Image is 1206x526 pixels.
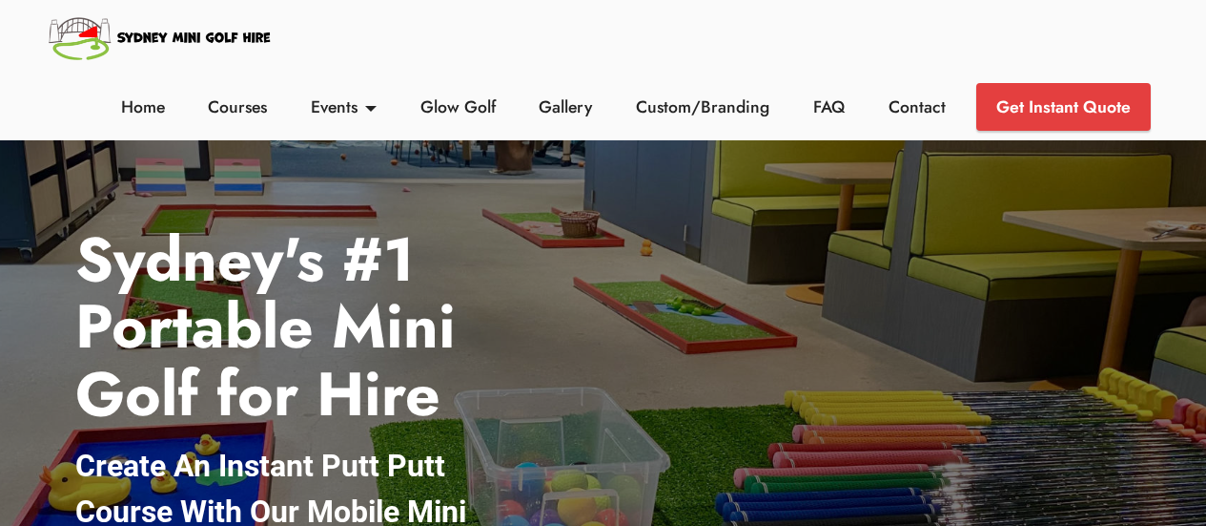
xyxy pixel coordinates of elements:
[808,95,850,119] a: FAQ
[203,95,273,119] a: Courses
[883,95,950,119] a: Contact
[976,83,1151,131] a: Get Instant Quote
[631,95,775,119] a: Custom/Branding
[306,95,382,119] a: Events
[534,95,598,119] a: Gallery
[75,216,456,438] strong: Sydney's #1 Portable Mini Golf for Hire
[115,95,170,119] a: Home
[415,95,501,119] a: Glow Golf
[46,10,276,65] img: Sydney Mini Golf Hire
